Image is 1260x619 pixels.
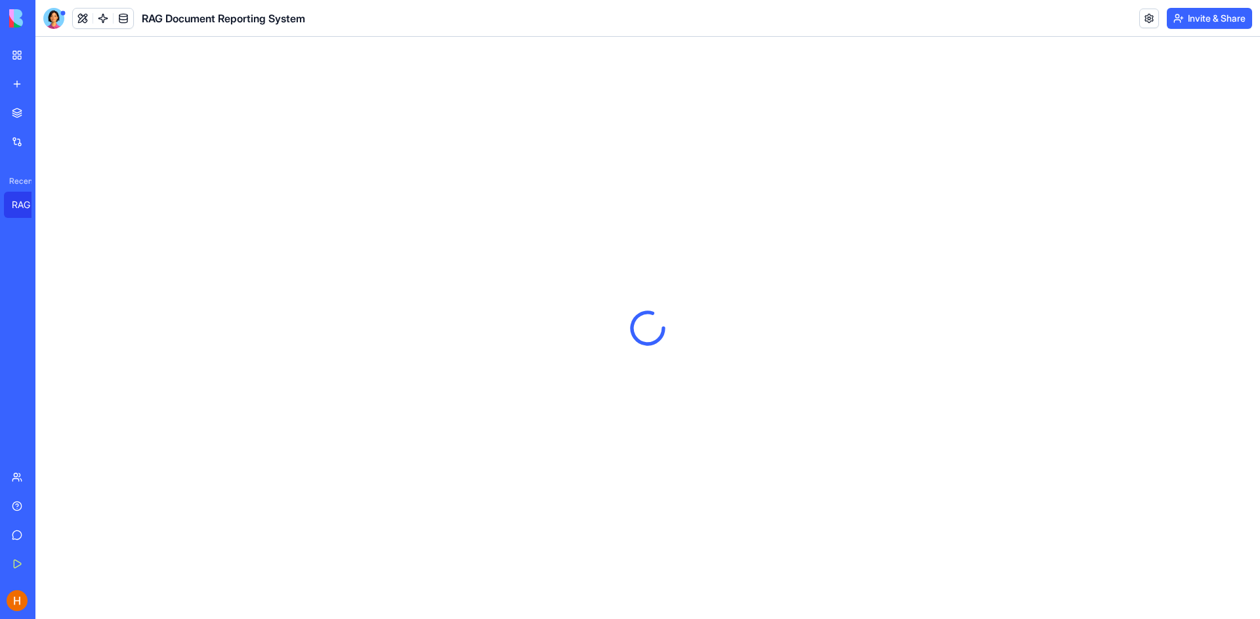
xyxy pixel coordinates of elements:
span: RAG Document Reporting System [142,11,305,26]
span: Recent [4,176,31,186]
a: RAG Document Reporting System [4,192,56,218]
img: ACg8ocJRj5IVd1atKceQV1egtXzCAFO11bdTzXBaaGZI_nHewb8yUQ=s96-c [7,590,28,611]
button: Invite & Share [1167,8,1252,29]
div: RAG Document Reporting System [12,198,49,211]
img: logo [9,9,91,28]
